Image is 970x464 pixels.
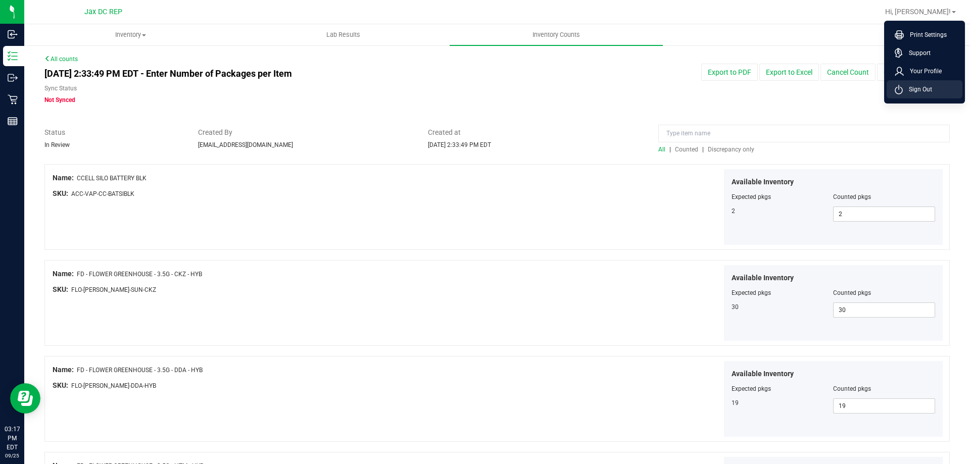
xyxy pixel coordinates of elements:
span: 2 [732,208,735,215]
span: ACC-VAP-CC-BATSIBLK [71,190,134,197]
a: All [658,146,669,153]
a: All counts [44,56,78,63]
span: Available Inventory [732,273,794,283]
label: Sync Status [44,84,77,93]
span: Sign Out [903,84,932,94]
span: SKU: [53,285,68,293]
inline-svg: Inbound [8,29,18,39]
span: Your Profile [904,66,942,76]
span: All [658,146,665,153]
span: Inventory Counts [519,30,594,39]
span: Counted pkgs [833,385,871,392]
span: In Review [44,141,70,148]
span: SKU: [53,189,68,197]
span: Counted [675,146,698,153]
span: [EMAIL_ADDRESS][DOMAIN_NAME] [198,141,293,148]
p: 03:17 PM EDT [5,425,20,452]
span: Available Inventory [732,369,794,379]
input: 30 [834,303,935,317]
span: Name: [53,366,74,374]
span: | [669,146,671,153]
span: FLO-[PERSON_NAME]-SUN-CKZ [71,286,156,293]
button: Complete [877,64,920,81]
inline-svg: Inventory [8,51,18,61]
a: Inventory [24,24,237,45]
a: Counted [672,146,702,153]
a: Inventory Counts [450,24,662,45]
span: Hi, [PERSON_NAME]! [885,8,951,16]
span: Print Settings [904,30,947,40]
span: Created at [428,127,643,138]
li: Sign Out [887,80,962,98]
button: Export to PDF [701,64,758,81]
span: Status [44,127,183,138]
span: 19 [732,399,739,406]
button: Cancel Count [820,64,876,81]
span: Counted pkgs [833,193,871,200]
span: SKU: [53,381,68,389]
a: Support [895,48,958,58]
span: Jax DC REP [84,8,122,16]
span: Inventory [25,30,236,39]
iframe: Resource center [10,383,40,414]
span: Not Synced [44,96,75,104]
h4: [DATE] 2:33:49 PM EDT - Enter Number of Packages per Item [44,69,566,79]
span: FD - FLOWER GREENHOUSE - 3.5G - DDA - HYB [77,367,203,374]
span: [DATE] 2:33:49 PM EDT [428,141,491,148]
span: Name: [53,270,74,278]
input: Type item name [658,125,950,142]
span: Discrepancy only [708,146,754,153]
span: Counted pkgs [833,289,871,296]
span: Created By [198,127,413,138]
span: | [702,146,704,153]
span: Expected pkgs [732,193,771,200]
span: 30 [732,303,739,311]
inline-svg: Retail [8,94,18,105]
a: Lab Results [237,24,450,45]
inline-svg: Reports [8,116,18,126]
span: Name: [53,174,74,182]
button: Export to Excel [759,64,819,81]
span: Expected pkgs [732,385,771,392]
span: Support [903,48,931,58]
span: FLO-[PERSON_NAME]-DDA-HYB [71,382,156,389]
p: 09/25 [5,452,20,459]
a: Discrepancy only [705,146,754,153]
span: Expected pkgs [732,289,771,296]
input: 19 [834,399,935,413]
span: Lab Results [313,30,374,39]
inline-svg: Outbound [8,73,18,83]
span: FD - FLOWER GREENHOUSE - 3.5G - CKZ - HYB [77,271,202,278]
input: 2 [834,207,935,221]
span: CCELL SILO BATTERY BLK [77,175,147,182]
span: Available Inventory [732,177,794,187]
